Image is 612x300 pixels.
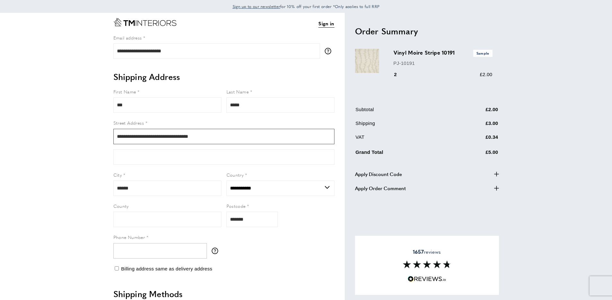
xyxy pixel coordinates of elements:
h3: Vinyl Moire Stripe 10191 [394,49,492,57]
td: £5.00 [454,147,498,161]
h2: Shipping Address [113,71,334,83]
input: Billing address same as delivery address [115,266,119,270]
span: for 10% off your first order *Only applies to full RRP [233,4,380,9]
a: Go to Home page [113,18,176,26]
div: 2 [394,71,406,78]
p: PJ-10191 [394,59,492,67]
span: Sample [473,50,492,57]
span: Apply Order Comment [355,184,406,192]
h2: Order Summary [355,25,499,37]
span: Street Address [113,119,144,126]
span: County [113,203,129,209]
td: £2.00 [454,106,498,118]
a: Sign in [318,20,334,28]
strong: 1657 [413,248,424,255]
img: Reviews.io 5 stars [408,276,446,282]
img: Reviews section [403,260,451,268]
span: Email address [113,34,142,41]
span: reviews [413,249,441,255]
span: Billing address same as delivery address [121,266,212,271]
td: Shipping [356,119,453,132]
span: City [113,172,122,178]
span: First Name [113,88,136,95]
span: £2.00 [480,72,492,77]
span: Last Name [226,88,249,95]
a: Sign up to our newsletter [233,3,280,10]
img: Vinyl Moire Stripe 10191 [355,49,379,73]
td: £3.00 [454,119,498,132]
td: VAT [356,133,453,146]
td: Grand Total [356,147,453,161]
button: More information [212,248,221,254]
h2: Shipping Methods [113,288,334,300]
td: Subtotal [356,106,453,118]
span: Postcode [226,203,246,209]
span: Apply Discount Code [355,170,402,178]
span: Country [226,172,244,178]
button: More information [325,48,334,54]
td: £0.34 [454,133,498,146]
span: Phone Number [113,234,145,240]
span: Sign up to our newsletter [233,4,280,9]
